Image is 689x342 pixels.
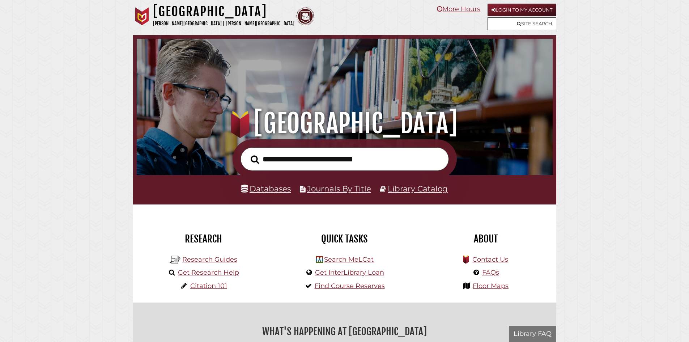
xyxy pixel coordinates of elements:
[178,269,239,276] a: Get Research Help
[170,254,180,265] img: Hekman Library Logo
[482,269,499,276] a: FAQs
[251,155,259,164] i: Search
[307,184,371,193] a: Journals By Title
[488,4,556,16] a: Login to My Account
[421,233,551,245] h2: About
[488,17,556,30] a: Site Search
[133,7,151,25] img: Calvin University
[315,269,384,276] a: Get InterLibrary Loan
[388,184,448,193] a: Library Catalog
[182,256,237,263] a: Research Guides
[473,282,509,290] a: Floor Maps
[190,282,227,290] a: Citation 101
[316,256,323,263] img: Hekman Library Logo
[280,233,410,245] h2: Quick Tasks
[247,153,263,166] button: Search
[315,282,385,290] a: Find Course Reserves
[153,4,294,20] h1: [GEOGRAPHIC_DATA]
[147,107,542,139] h1: [GEOGRAPHIC_DATA]
[139,323,551,340] h2: What's Happening at [GEOGRAPHIC_DATA]
[472,256,508,263] a: Contact Us
[296,7,314,25] img: Calvin Theological Seminary
[153,20,294,28] p: [PERSON_NAME][GEOGRAPHIC_DATA] | [PERSON_NAME][GEOGRAPHIC_DATA]
[324,256,374,263] a: Search MeLCat
[139,233,269,245] h2: Research
[437,5,480,13] a: More Hours
[241,184,291,193] a: Databases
